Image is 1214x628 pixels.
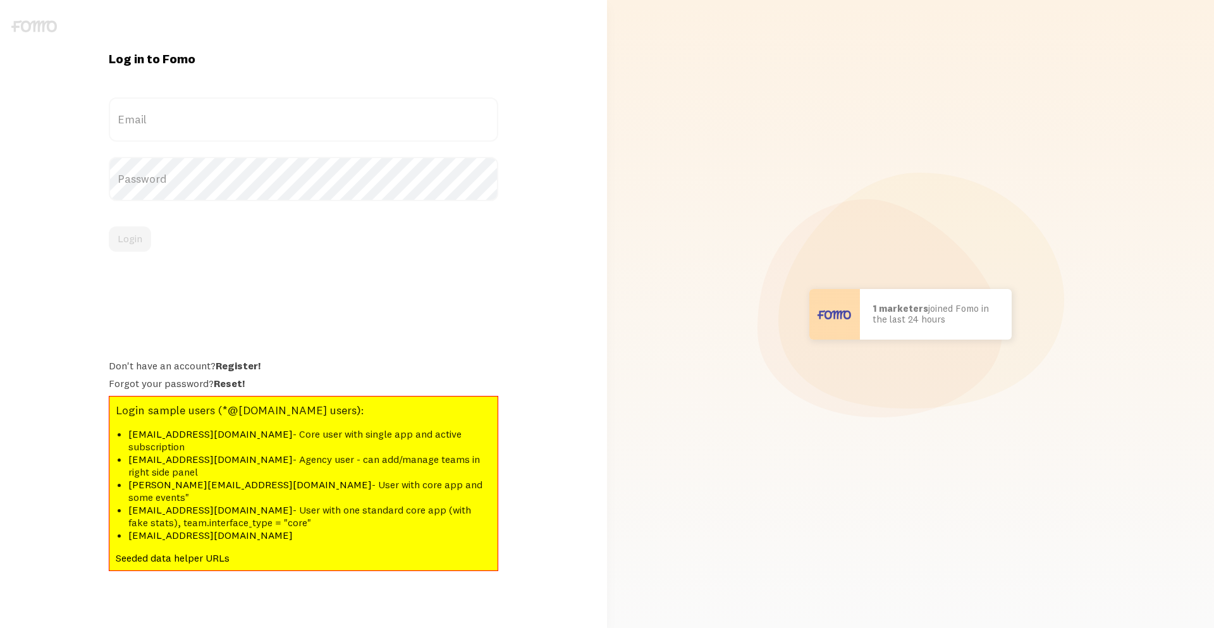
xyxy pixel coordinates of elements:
[128,529,293,541] a: [EMAIL_ADDRESS][DOMAIN_NAME]
[128,478,372,491] a: [PERSON_NAME][EMAIL_ADDRESS][DOMAIN_NAME]
[128,453,293,465] a: [EMAIL_ADDRESS][DOMAIN_NAME]
[109,359,498,372] div: Don't have an account?
[809,289,860,340] img: User avatar
[128,478,491,503] li: - User with core app and some events"
[214,377,245,390] a: Reset!
[116,551,230,564] a: Seeded data helper URLs
[109,377,498,390] div: Forgot your password?
[873,304,999,324] p: joined Fomo in the last 24 hours
[216,359,261,372] a: Register!
[128,453,491,478] li: - Agency user - can add/manage teams in right side panel
[109,97,498,142] label: Email
[109,51,498,67] h1: Log in to Fomo
[11,20,57,32] img: fomo-logo-gray.svg
[116,403,491,417] h3: Login sample users (*@[DOMAIN_NAME] users):
[128,503,293,516] a: [EMAIL_ADDRESS][DOMAIN_NAME]
[128,503,491,529] li: - User with one standard core app (with fake stats), team.interface_type = "core"
[128,428,491,453] li: - Core user with single app and active subscription
[109,157,498,201] label: Password
[128,428,293,440] a: [EMAIL_ADDRESS][DOMAIN_NAME]
[873,302,928,314] b: 1 marketers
